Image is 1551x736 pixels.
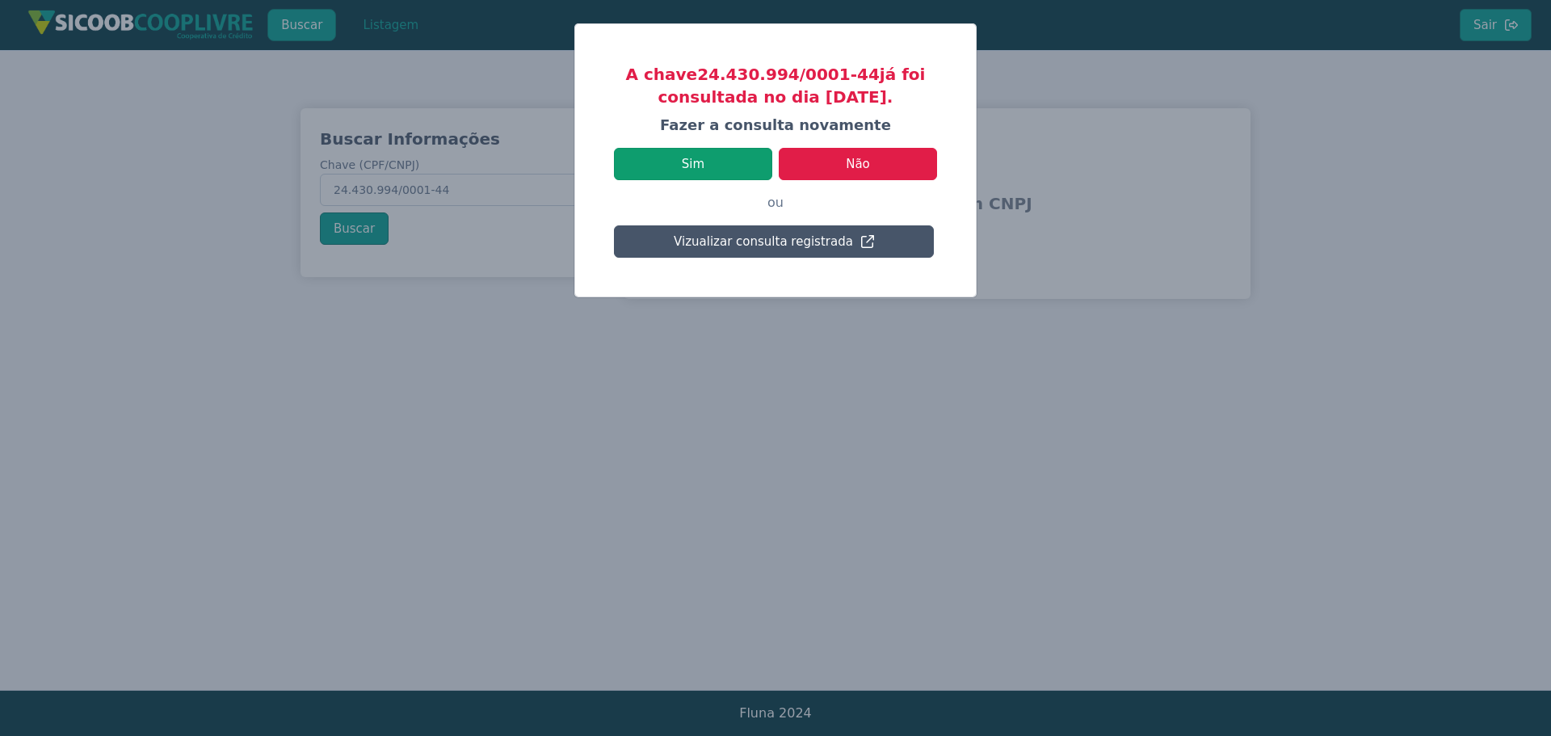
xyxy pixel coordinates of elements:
[614,115,937,135] h4: Fazer a consulta novamente
[614,63,937,108] h3: A chave 24.430.994/0001-44 já foi consultada no dia [DATE].
[779,148,937,180] button: Não
[614,225,934,258] button: Vizualizar consulta registrada
[614,180,937,225] p: ou
[614,148,772,180] button: Sim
